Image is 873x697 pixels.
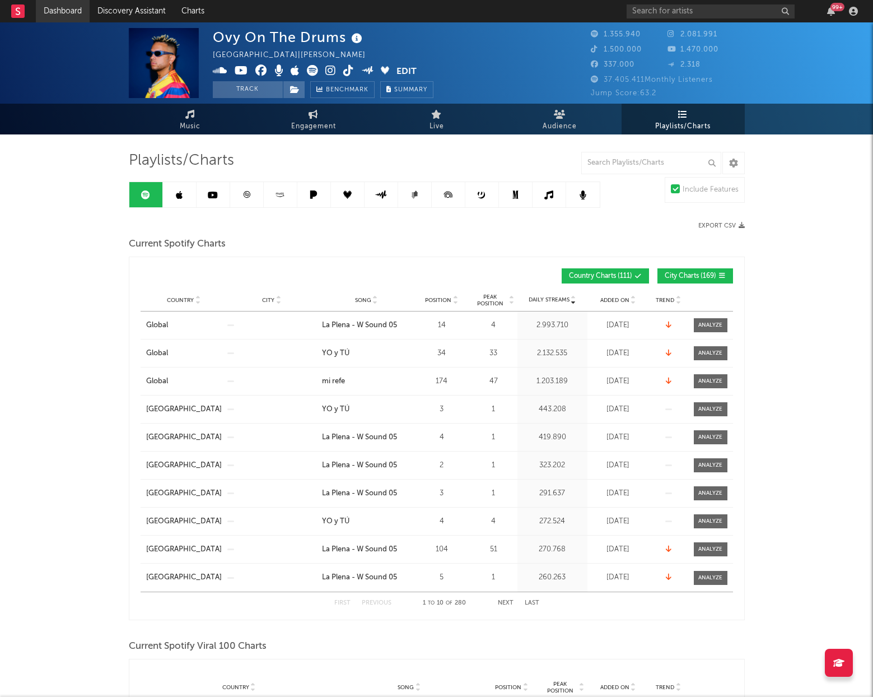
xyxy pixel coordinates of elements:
[656,297,674,304] span: Trend
[213,49,379,62] div: [GEOGRAPHIC_DATA] | [PERSON_NAME]
[473,348,515,359] div: 33
[446,601,452,606] span: of
[520,572,585,583] div: 260.263
[129,104,252,134] a: Music
[362,600,391,606] button: Previous
[830,3,844,11] div: 99 +
[473,320,515,331] div: 4
[146,376,168,387] div: Global
[590,348,646,359] div: [DATE]
[473,516,515,527] div: 4
[656,684,674,691] span: Trend
[590,460,646,471] div: [DATE]
[146,432,222,443] a: [GEOGRAPHIC_DATA]
[213,81,283,98] button: Track
[322,544,411,555] a: La Plena - W Sound 05
[569,273,632,280] span: Country Charts ( 111 )
[520,348,585,359] div: 2.132.535
[417,348,467,359] div: 34
[562,268,649,284] button: Country Charts(111)
[590,488,646,499] div: [DATE]
[167,297,194,304] span: Country
[322,348,349,359] div: YO y TÚ
[322,488,411,499] a: La Plena - W Sound 05
[146,544,222,555] div: [GEOGRAPHIC_DATA]
[520,460,585,471] div: 323.202
[590,376,646,387] div: [DATE]
[322,320,397,331] div: La Plena - W Sound 05
[222,684,249,691] span: Country
[495,684,521,691] span: Position
[683,183,739,197] div: Include Features
[326,83,368,97] span: Benchmark
[262,297,274,304] span: City
[591,61,634,68] span: 337.000
[667,31,717,38] span: 2.081.991
[322,348,411,359] a: YO y TÚ
[146,320,222,331] a: Global
[414,597,475,610] div: 1 10 280
[394,87,427,93] span: Summary
[590,544,646,555] div: [DATE]
[129,640,267,653] span: Current Spotify Viral 100 Charts
[520,432,585,443] div: 419.890
[146,488,222,499] a: [GEOGRAPHIC_DATA]
[129,238,226,251] span: Current Spotify Charts
[591,76,713,83] span: 37.405.411 Monthly Listeners
[322,460,397,471] div: La Plena - W Sound 05
[146,348,222,359] a: Global
[627,4,795,18] input: Search for artists
[667,46,718,53] span: 1.470.000
[590,572,646,583] div: [DATE]
[146,320,168,331] div: Global
[473,572,515,583] div: 1
[146,404,222,415] a: [GEOGRAPHIC_DATA]
[600,684,629,691] span: Added On
[146,572,222,583] a: [GEOGRAPHIC_DATA]
[322,516,349,527] div: YO y TÚ
[543,120,577,133] span: Audience
[417,376,467,387] div: 174
[657,268,733,284] button: City Charts(169)
[334,600,351,606] button: First
[498,600,513,606] button: Next
[667,61,701,68] span: 2.318
[146,516,222,527] a: [GEOGRAPHIC_DATA]
[322,572,411,583] a: La Plena - W Sound 05
[417,320,467,331] div: 14
[355,297,371,304] span: Song
[473,404,515,415] div: 1
[417,404,467,415] div: 3
[591,90,656,97] span: Jump Score: 63.2
[322,376,411,387] a: mi refe
[322,572,397,583] div: La Plena - W Sound 05
[417,516,467,527] div: 4
[322,404,349,415] div: YO y TÚ
[600,297,629,304] span: Added On
[146,460,222,471] div: [GEOGRAPHIC_DATA]
[591,46,642,53] span: 1.500.000
[590,404,646,415] div: [DATE]
[417,544,467,555] div: 104
[520,320,585,331] div: 2.993.710
[473,460,515,471] div: 1
[520,544,585,555] div: 270.768
[322,516,411,527] a: YO y TÚ
[473,294,508,307] span: Peak Position
[525,600,539,606] button: Last
[417,432,467,443] div: 4
[396,65,417,79] button: Edit
[590,516,646,527] div: [DATE]
[591,31,641,38] span: 1.355.940
[417,572,467,583] div: 5
[498,104,622,134] a: Audience
[655,120,711,133] span: Playlists/Charts
[590,320,646,331] div: [DATE]
[375,104,498,134] a: Live
[520,488,585,499] div: 291.637
[581,152,721,174] input: Search Playlists/Charts
[322,488,397,499] div: La Plena - W Sound 05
